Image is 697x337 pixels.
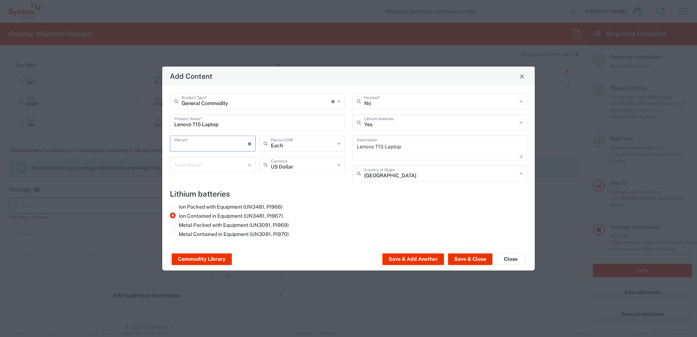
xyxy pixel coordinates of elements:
button: Save & Close [448,253,492,265]
button: Commodity Library [172,253,232,265]
label: Metal Contained in Equipment (UN3091, PI970) [170,231,289,237]
button: Close [517,71,527,81]
h4: Lithium batteries [170,189,527,198]
button: Save & Add Another [382,253,444,265]
button: Close [496,253,525,265]
h4: Add Content [170,71,213,81]
label: Ion Contained in Equipment (UN3481, PI967) [170,213,283,219]
label: Metal Packed with Equipment (UN3091, PI969) [170,222,289,228]
label: Ion Packed with Equipment (UN3481, PI966) [170,204,283,210]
